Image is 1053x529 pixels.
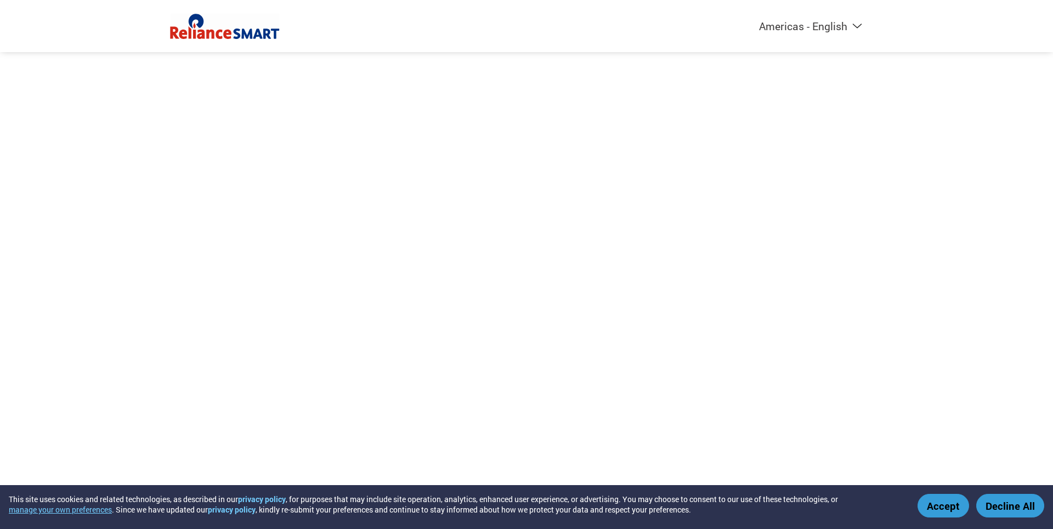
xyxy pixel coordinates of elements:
button: Accept [918,494,969,517]
a: privacy policy [208,504,256,515]
a: privacy policy [238,494,286,504]
div: This site uses cookies and related technologies, as described in our , for purposes that may incl... [9,494,902,515]
img: Reliance Smart [170,11,280,41]
button: Decline All [976,494,1044,517]
button: manage your own preferences [9,504,112,515]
